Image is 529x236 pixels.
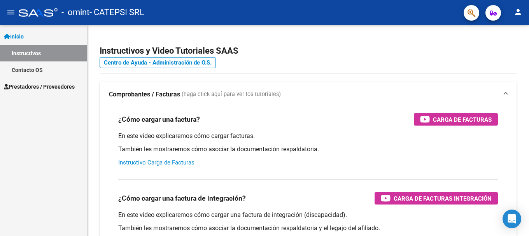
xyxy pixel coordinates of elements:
span: - CATEPSI SRL [89,4,144,21]
p: En este video explicaremos cómo cargar facturas. [118,132,498,140]
button: Carga de Facturas Integración [375,192,498,205]
p: También les mostraremos cómo asociar la documentación respaldatoria. [118,145,498,154]
strong: Comprobantes / Facturas [109,90,180,99]
a: Centro de Ayuda - Administración de O.S. [100,57,216,68]
a: Instructivo Carga de Facturas [118,159,194,166]
span: Carga de Facturas Integración [394,194,492,203]
span: - omint [61,4,89,21]
mat-icon: person [513,7,523,17]
mat-expansion-panel-header: Comprobantes / Facturas (haga click aquí para ver los tutoriales) [100,82,517,107]
p: También les mostraremos cómo asociar la documentación respaldatoria y el legajo del afiliado. [118,224,498,233]
p: En este video explicaremos cómo cargar una factura de integración (discapacidad). [118,211,498,219]
span: Prestadores / Proveedores [4,82,75,91]
h3: ¿Cómo cargar una factura? [118,114,200,125]
button: Carga de Facturas [414,113,498,126]
span: Inicio [4,32,24,41]
span: (haga click aquí para ver los tutoriales) [182,90,281,99]
h3: ¿Cómo cargar una factura de integración? [118,193,246,204]
h2: Instructivos y Video Tutoriales SAAS [100,44,517,58]
mat-icon: menu [6,7,16,17]
div: Open Intercom Messenger [503,210,521,228]
span: Carga de Facturas [433,115,492,124]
